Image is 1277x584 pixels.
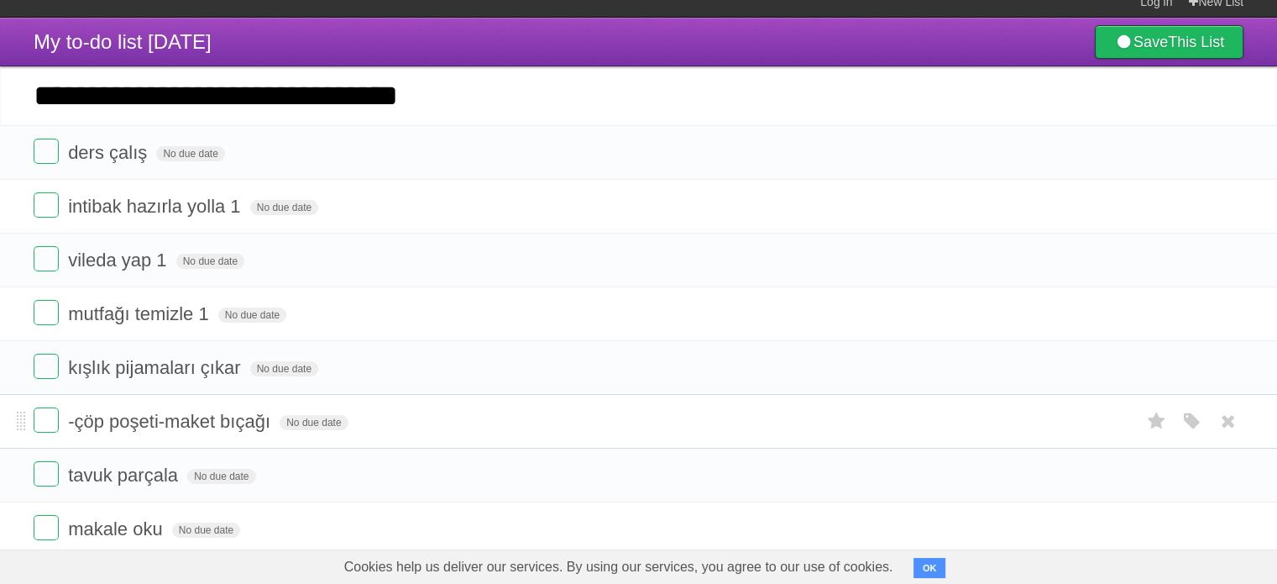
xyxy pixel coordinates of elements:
[68,303,213,324] span: mutfağı temizle 1
[250,200,318,215] span: No due date
[1095,25,1243,59] a: SaveThis List
[280,415,348,430] span: No due date
[34,408,59,433] label: Done
[187,469,255,484] span: No due date
[176,254,244,269] span: No due date
[68,250,170,271] span: vileda yap 1
[1168,34,1224,50] b: This List
[34,30,212,53] span: My to-do list [DATE]
[1141,408,1173,435] label: Star task
[68,411,275,432] span: -çöp poşeti-maket bıçağı
[68,196,244,217] span: intibak hazırla yolla 1
[68,357,244,378] span: kışlık pijamaları çıkar
[68,465,182,486] span: tavuk parçala
[172,523,240,538] span: No due date
[250,361,318,376] span: No due date
[68,518,167,539] span: makale oku
[34,461,59,487] label: Done
[218,308,286,323] span: No due date
[34,300,59,325] label: Done
[68,142,151,163] span: ders çalış
[156,146,224,161] span: No due date
[913,558,946,578] button: OK
[34,515,59,540] label: Done
[34,354,59,379] label: Done
[34,246,59,271] label: Done
[34,139,59,164] label: Done
[327,550,910,584] span: Cookies help us deliver our services. By using our services, you agree to our use of cookies.
[34,192,59,218] label: Done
